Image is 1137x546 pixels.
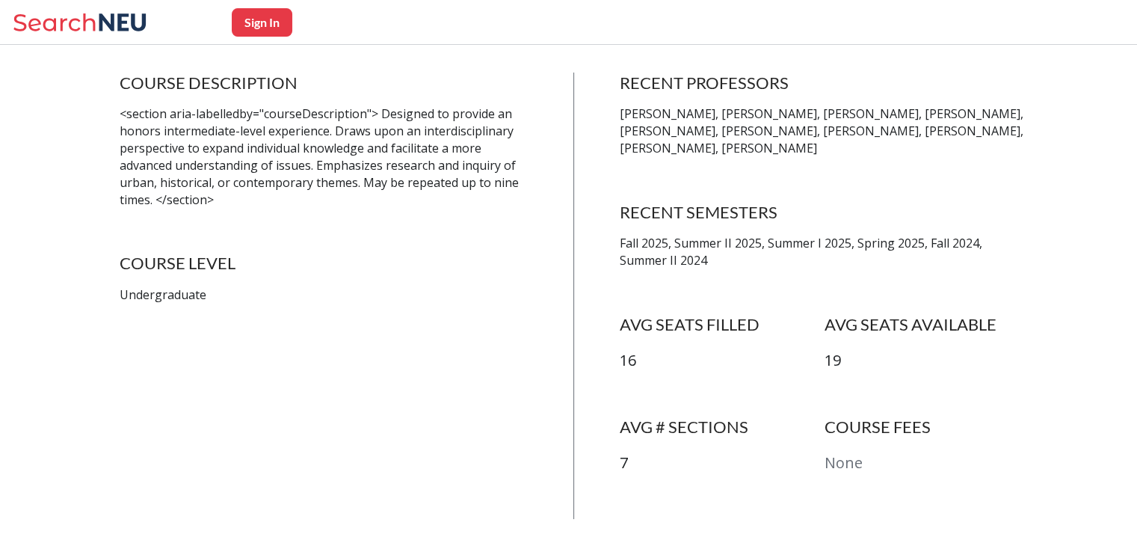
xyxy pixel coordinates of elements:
p: 16 [620,350,825,372]
h4: AVG # SECTIONS [620,417,825,438]
button: Sign In [232,8,292,37]
h4: COURSE LEVEL [120,253,529,274]
p: <section aria-labelledby="courseDescription"> Designed to provide an honors intermediate-level ex... [120,105,529,208]
h4: AVG SEATS AVAILABLE [825,314,1029,335]
h4: COURSE FEES [825,417,1029,438]
p: None [825,453,1029,474]
h4: AVG SEATS FILLED [620,314,825,335]
p: 19 [825,350,1029,372]
p: [PERSON_NAME], [PERSON_NAME], [PERSON_NAME], [PERSON_NAME], [PERSON_NAME], [PERSON_NAME], [PERSON... [620,105,1029,157]
h4: RECENT PROFESSORS [620,73,1029,93]
h4: COURSE DESCRIPTION [120,73,529,93]
h4: RECENT SEMESTERS [620,202,1029,223]
p: Undergraduate [120,286,529,304]
p: 7 [620,453,825,474]
p: Fall 2025, Summer II 2025, Summer I 2025, Spring 2025, Fall 2024, Summer II 2024 [620,235,1029,269]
